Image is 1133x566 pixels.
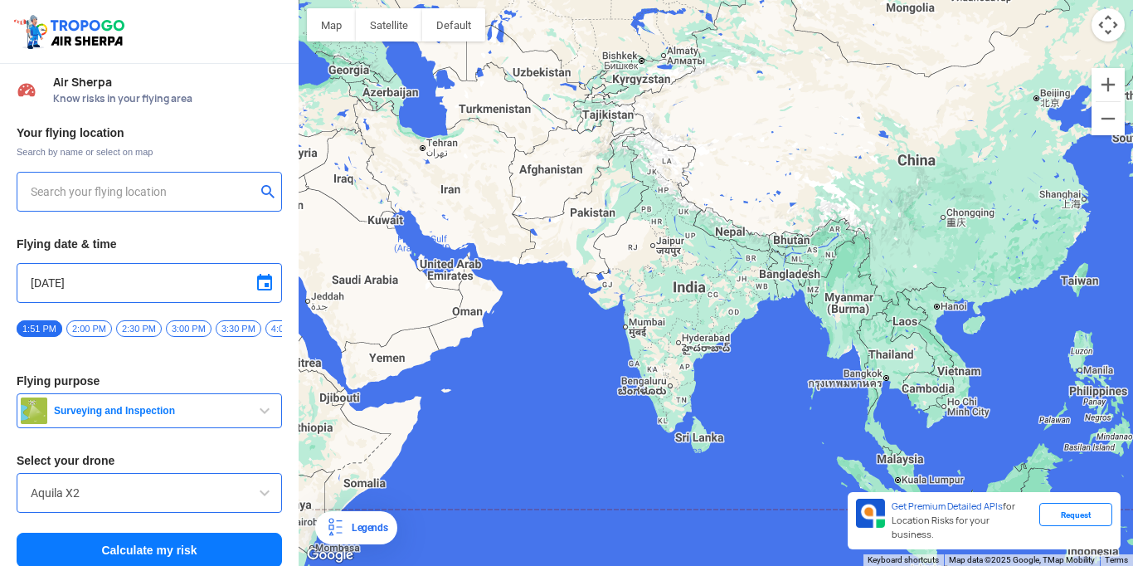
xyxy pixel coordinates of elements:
img: Premium APIs [856,499,885,528]
input: Search your flying location [31,182,255,202]
h3: Flying purpose [17,375,282,387]
span: Air Sherpa [53,76,282,89]
span: 2:30 PM [116,320,162,337]
span: 3:30 PM [216,320,261,337]
span: 1:51 PM [17,320,62,337]
input: Select Date [31,273,268,293]
div: for Location Risks for your business. [885,499,1039,543]
h3: Select your drone [17,455,282,466]
img: ic_tgdronemaps.svg [12,12,130,51]
span: 2:00 PM [66,320,112,337]
button: Keyboard shortcuts [868,554,939,566]
span: Surveying and Inspection [47,404,255,417]
h3: Your flying location [17,127,282,139]
span: Know risks in your flying area [53,92,282,105]
a: Open this area in Google Maps (opens a new window) [303,544,357,566]
span: Map data ©2025 Google, TMap Mobility [949,555,1095,564]
h3: Flying date & time [17,238,282,250]
a: Terms [1105,555,1128,564]
img: Google [303,544,357,566]
button: Show street map [307,8,356,41]
img: Risk Scores [17,80,36,100]
span: 3:00 PM [166,320,212,337]
button: Zoom in [1092,68,1125,101]
span: Get Premium Detailed APIs [892,500,1003,512]
img: Legends [325,518,345,538]
img: survey.png [21,398,47,424]
input: Search by name or Brand [31,483,268,503]
span: 4:00 PM [265,320,311,337]
div: Legends [345,518,387,538]
button: Show satellite imagery [356,8,422,41]
div: Request [1039,503,1112,526]
span: Search by name or select on map [17,145,282,159]
button: Surveying and Inspection [17,393,282,428]
button: Zoom out [1092,102,1125,135]
button: Map camera controls [1092,8,1125,41]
